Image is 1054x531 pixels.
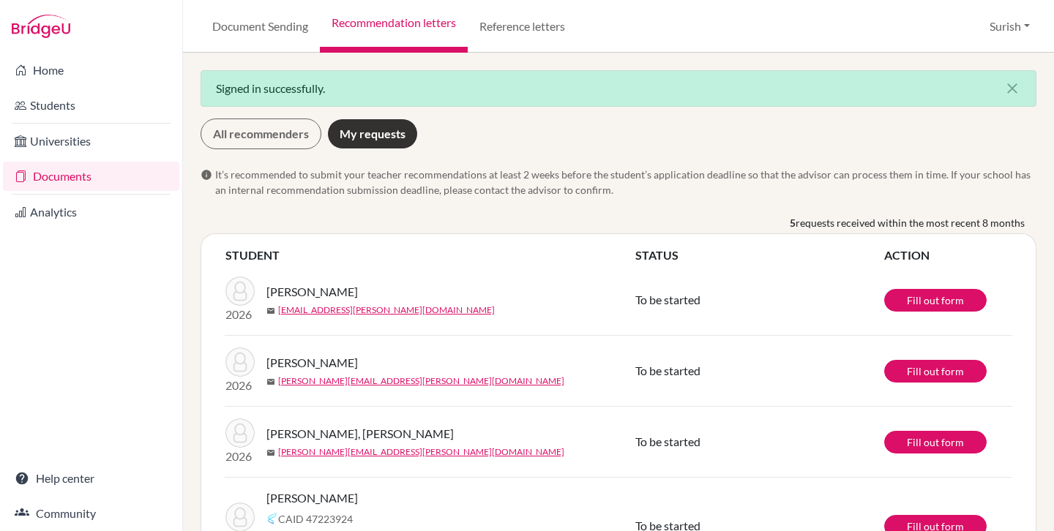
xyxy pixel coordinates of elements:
[201,70,1036,107] div: Signed in successfully.
[201,118,321,149] a: All recommenders
[989,71,1036,106] button: Close
[278,511,353,527] span: CAID 47223924
[201,169,212,181] span: info
[225,246,635,265] th: STUDENT
[327,118,418,149] a: My requests
[635,434,700,448] span: To be started
[3,56,179,85] a: Home
[884,431,987,453] a: Fill out form
[1003,80,1021,97] i: close
[278,304,495,317] a: [EMAIL_ADDRESS][PERSON_NAME][DOMAIN_NAME]
[790,215,796,230] b: 5
[635,293,700,306] span: To be started
[884,360,987,383] a: Fill out form
[3,91,179,120] a: Students
[635,246,883,265] th: STATUS
[3,127,179,156] a: Universities
[266,377,275,386] span: mail
[796,215,1025,230] span: requests received within the most recent 8 months
[3,499,179,528] a: Community
[225,347,255,377] img: Moore, Danielle
[884,289,987,312] a: Fill out form
[266,448,275,457] span: mail
[278,374,564,388] a: [PERSON_NAME][EMAIL_ADDRESS][PERSON_NAME][DOMAIN_NAME]
[225,276,255,306] img: Smith, Rhianna
[266,513,278,524] img: Common App logo
[266,306,275,315] span: mail
[3,162,179,191] a: Documents
[225,306,255,323] p: 2026
[266,354,358,372] span: [PERSON_NAME]
[266,425,454,442] span: [PERSON_NAME], [PERSON_NAME]
[225,448,255,465] p: 2026
[3,197,179,227] a: Analytics
[12,15,70,38] img: Bridge-U
[635,364,700,377] span: To be started
[278,445,564,459] a: [PERSON_NAME][EMAIL_ADDRESS][PERSON_NAME][DOMAIN_NAME]
[3,464,179,493] a: Help center
[266,489,358,507] span: [PERSON_NAME]
[215,167,1036,197] span: It’s recommended to submit your teacher recommendations at least 2 weeks before the student’s app...
[225,418,255,448] img: Carey, Jackson
[266,283,358,301] span: [PERSON_NAME]
[983,12,1036,40] button: Surish
[883,246,1012,265] th: ACTION
[225,377,255,394] p: 2026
